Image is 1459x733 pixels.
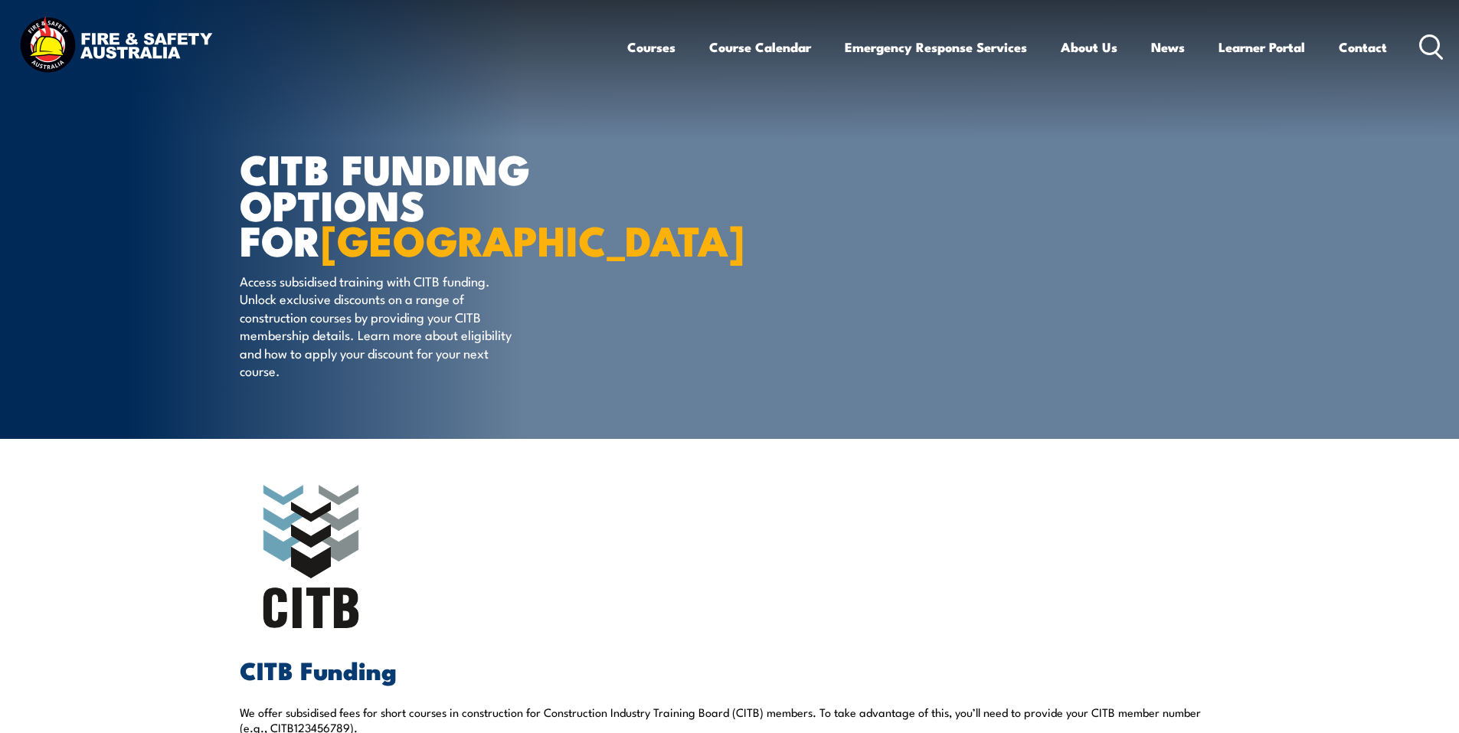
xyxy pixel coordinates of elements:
[1219,27,1305,67] a: Learner Portal
[240,659,1220,680] h2: CITB Funding
[1339,27,1387,67] a: Contact
[240,272,519,379] p: Access subsidised training with CITB funding. Unlock exclusive discounts on a range of constructi...
[240,150,618,257] h1: CITB Funding Options for
[1151,27,1185,67] a: News
[1061,27,1117,67] a: About Us
[845,27,1027,67] a: Emergency Response Services
[709,27,811,67] a: Course Calendar
[627,27,676,67] a: Courses
[321,207,744,270] strong: [GEOGRAPHIC_DATA]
